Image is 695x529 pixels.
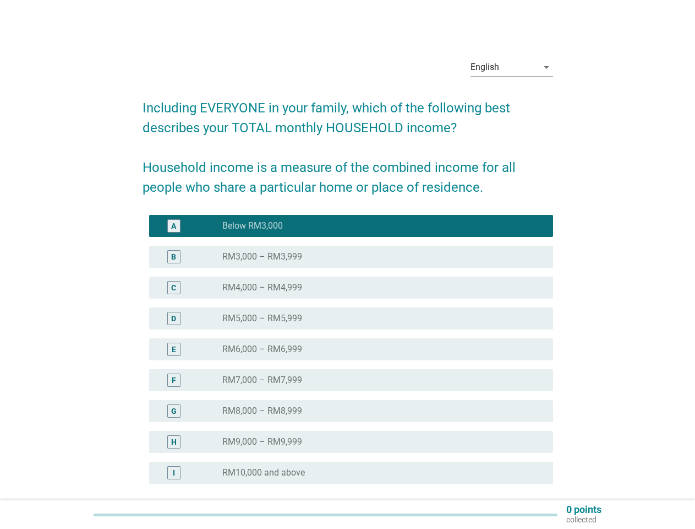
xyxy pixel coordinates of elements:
label: RM4,000 – RM4,999 [222,282,302,293]
label: RM5,000 – RM5,999 [222,313,302,324]
div: E [172,344,176,355]
i: arrow_drop_down [540,61,553,74]
div: I [173,467,175,479]
div: A [171,220,176,232]
label: Below RM3,000 [222,220,283,231]
label: RM9,000 – RM9,999 [222,436,302,447]
label: RM3,000 – RM3,999 [222,251,302,262]
div: F [172,375,176,386]
div: G [171,406,177,417]
div: C [171,282,176,294]
p: collected [566,515,601,525]
div: H [171,436,177,448]
div: English [470,62,499,72]
label: RM10,000 and above [222,467,305,478]
label: RM8,000 – RM8,999 [222,406,302,417]
div: D [171,313,176,325]
label: RM7,000 – RM7,999 [222,375,302,386]
div: B [171,251,176,263]
label: RM6,000 – RM6,999 [222,344,302,355]
p: 0 points [566,505,601,515]
h2: Including EVERYONE in your family, which of the following best describes your TOTAL monthly HOUSE... [143,87,553,197]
